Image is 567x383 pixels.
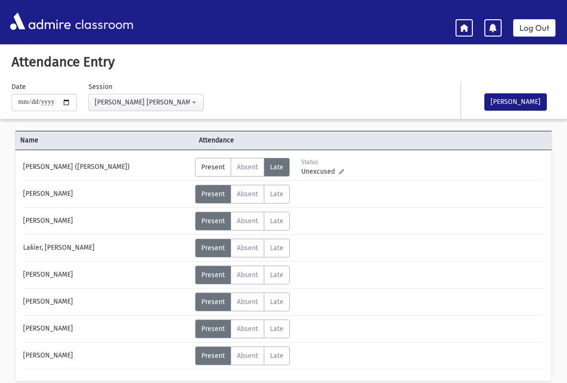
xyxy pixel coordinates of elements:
div: AttTypes [195,266,290,284]
div: AttTypes [195,346,290,365]
span: Present [201,298,225,306]
a: Log Out [513,19,555,37]
span: Absent [237,325,258,333]
span: Present [201,217,225,225]
span: Attendance [194,135,507,145]
div: [PERSON_NAME] [18,319,195,338]
h5: Attendance Entry [8,54,559,70]
span: Absent [237,190,258,198]
div: [PERSON_NAME] [18,212,195,230]
span: Late [270,244,283,252]
div: AttTypes [195,293,290,311]
span: Present [201,244,225,252]
span: Absent [237,244,258,252]
div: [PERSON_NAME] [18,185,195,204]
div: AttTypes [195,212,290,230]
span: Present [201,271,225,279]
div: AttTypes [195,319,290,338]
span: Late [270,190,283,198]
div: [PERSON_NAME] [18,293,195,311]
span: Absent [237,298,258,306]
span: Absent [237,163,258,171]
span: Late [270,325,283,333]
div: [PERSON_NAME] [18,266,195,284]
span: Present [201,163,225,171]
div: [PERSON_NAME] [PERSON_NAME]-Limudei Kodesh(9:00AM-1:00PM) [95,97,190,107]
div: [PERSON_NAME] ([PERSON_NAME]) [18,158,195,177]
span: Late [270,271,283,279]
div: [PERSON_NAME] [18,346,195,365]
span: Name [15,135,194,145]
img: AdmirePro [8,10,73,32]
div: AttTypes [195,185,290,204]
span: Late [270,217,283,225]
span: Present [201,352,225,360]
span: Present [201,190,225,198]
span: Absent [237,217,258,225]
div: Status [301,158,344,166]
span: Unexcused [301,166,339,177]
div: AttTypes [195,158,290,177]
label: Session [88,82,112,92]
label: Date [12,82,26,92]
button: Morah Rivki Cohen-Limudei Kodesh(9:00AM-1:00PM) [88,94,204,111]
div: AttTypes [195,239,290,257]
span: Absent [237,271,258,279]
span: Present [201,325,225,333]
span: Late [270,163,283,171]
span: classroom [73,9,134,34]
span: Late [270,298,283,306]
div: Lakier, [PERSON_NAME] [18,239,195,257]
button: [PERSON_NAME] [484,93,547,111]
